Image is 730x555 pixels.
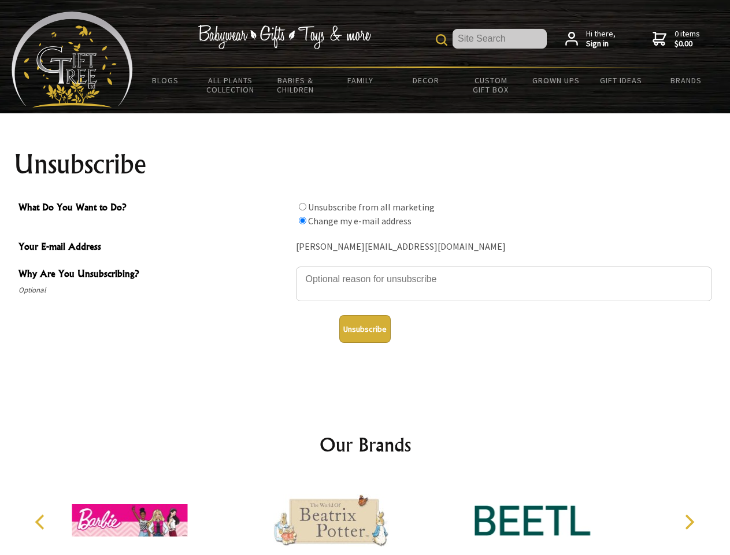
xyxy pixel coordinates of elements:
[299,217,306,224] input: What Do You Want to Do?
[29,509,54,535] button: Previous
[18,267,290,283] span: Why Are You Unsubscribing?
[18,200,290,217] span: What Do You Want to Do?
[339,315,391,343] button: Unsubscribe
[296,238,712,256] div: [PERSON_NAME][EMAIL_ADDRESS][DOMAIN_NAME]
[675,39,700,49] strong: $0.00
[18,239,290,256] span: Your E-mail Address
[653,29,700,49] a: 0 items$0.00
[453,29,547,49] input: Site Search
[436,34,447,46] img: product search
[588,68,654,92] a: Gift Ideas
[675,28,700,49] span: 0 items
[12,12,133,108] img: Babyware - Gifts - Toys and more...
[328,68,394,92] a: Family
[586,39,616,49] strong: Sign in
[676,509,702,535] button: Next
[14,150,717,178] h1: Unsubscribe
[565,29,616,49] a: Hi there,Sign in
[586,29,616,49] span: Hi there,
[133,68,198,92] a: BLOGS
[308,215,412,227] label: Change my e-mail address
[198,68,264,102] a: All Plants Collection
[18,283,290,297] span: Optional
[308,201,435,213] label: Unsubscribe from all marketing
[393,68,458,92] a: Decor
[299,203,306,210] input: What Do You Want to Do?
[23,431,707,458] h2: Our Brands
[458,68,524,102] a: Custom Gift Box
[296,267,712,301] textarea: Why Are You Unsubscribing?
[263,68,328,102] a: Babies & Children
[198,25,371,49] img: Babywear - Gifts - Toys & more
[654,68,719,92] a: Brands
[523,68,588,92] a: Grown Ups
